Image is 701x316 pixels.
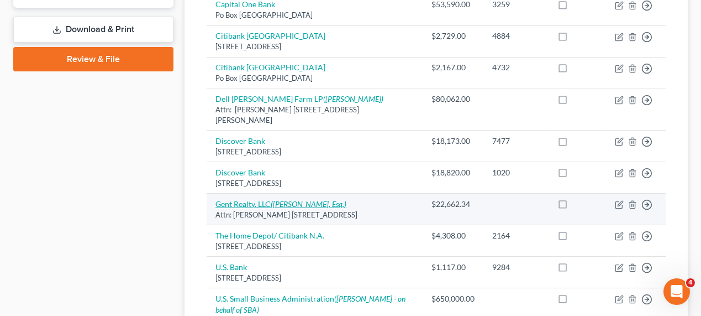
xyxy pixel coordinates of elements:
div: [STREET_ADDRESS] [215,42,414,52]
div: $650,000.00 [431,293,475,304]
div: $80,062.00 [431,94,475,105]
div: [STREET_ADDRESS] [215,178,414,189]
div: 4884 [492,30,540,42]
a: Gent Realty, LLC([PERSON_NAME], Esq.) [215,199,346,209]
a: Discover Bank [215,136,265,146]
div: [STREET_ADDRESS] [215,147,414,157]
i: ([PERSON_NAME] - on behalf of SBA) [215,294,405,314]
div: [STREET_ADDRESS] [215,273,414,283]
div: $22,662.34 [431,199,475,210]
a: Citibank [GEOGRAPHIC_DATA] [215,31,325,40]
a: Review & File [13,47,173,71]
span: 4 [686,278,695,287]
div: $1,117.00 [431,262,475,273]
div: 1020 [492,167,540,178]
div: $2,167.00 [431,62,475,73]
div: [STREET_ADDRESS] [215,241,414,252]
div: $2,729.00 [431,30,475,42]
i: ([PERSON_NAME]) [323,94,383,103]
a: Download & Print [13,17,173,43]
div: $18,173.00 [431,136,475,147]
div: 2164 [492,230,540,241]
a: Citibank [GEOGRAPHIC_DATA] [215,63,325,72]
div: Po Box [GEOGRAPHIC_DATA] [215,10,414,20]
a: Dell [PERSON_NAME] Farm LP([PERSON_NAME]) [215,94,383,103]
i: ([PERSON_NAME], Esq.) [271,199,346,209]
div: Po Box [GEOGRAPHIC_DATA] [215,73,414,84]
div: $4,308.00 [431,230,475,241]
div: 9284 [492,262,540,273]
div: 7477 [492,136,540,147]
div: $18,820.00 [431,167,475,178]
a: U.S. Small Business Administration([PERSON_NAME] - on behalf of SBA) [215,294,405,314]
a: U.S. Bank [215,262,247,272]
div: 4732 [492,62,540,73]
a: Discover Bank [215,168,265,177]
iframe: Intercom live chat [663,278,690,305]
a: The Home Depot/ Citibank N.A. [215,231,324,240]
div: Attn: [PERSON_NAME] [STREET_ADDRESS] [215,210,414,220]
div: Attn: [PERSON_NAME] [STREET_ADDRESS][PERSON_NAME] [215,105,414,125]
